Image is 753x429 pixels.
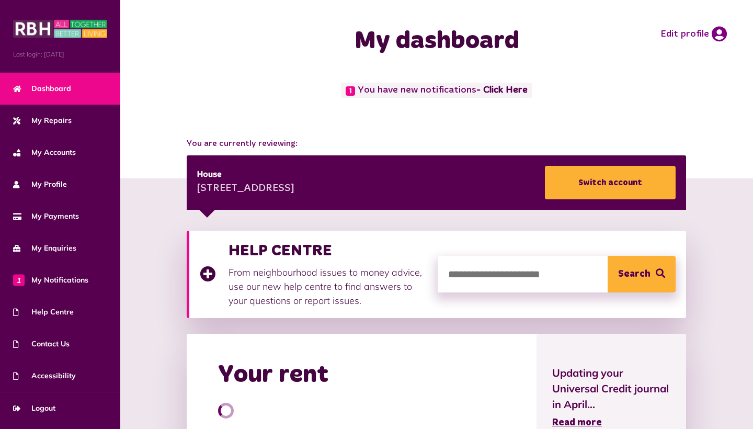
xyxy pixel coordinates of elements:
span: Accessibility [13,370,76,381]
div: House [197,168,294,181]
img: MyRBH [13,18,107,39]
a: - Click Here [476,86,528,95]
h3: HELP CENTRE [229,241,427,260]
a: Switch account [545,166,676,199]
span: Dashboard [13,83,71,94]
h1: My dashboard [289,26,585,57]
span: My Enquiries [13,243,76,254]
p: From neighbourhood issues to money advice, use our new help centre to find answers to your questi... [229,265,427,308]
span: Help Centre [13,307,74,318]
span: You are currently reviewing: [187,138,686,150]
span: My Payments [13,211,79,222]
span: My Notifications [13,275,88,286]
h2: Your rent [218,360,328,390]
span: You have new notifications [341,83,532,98]
span: 1 [13,274,25,286]
span: 1 [346,86,355,96]
a: Edit profile [660,26,727,42]
button: Search [608,256,676,292]
span: Search [618,256,651,292]
span: My Repairs [13,115,72,126]
span: Logout [13,403,55,414]
span: My Profile [13,179,67,190]
span: Contact Us [13,338,70,349]
div: [STREET_ADDRESS] [197,181,294,197]
span: Read more [552,418,602,427]
span: Updating your Universal Credit journal in April... [552,365,670,412]
span: My Accounts [13,147,76,158]
span: Last login: [DATE] [13,50,107,59]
